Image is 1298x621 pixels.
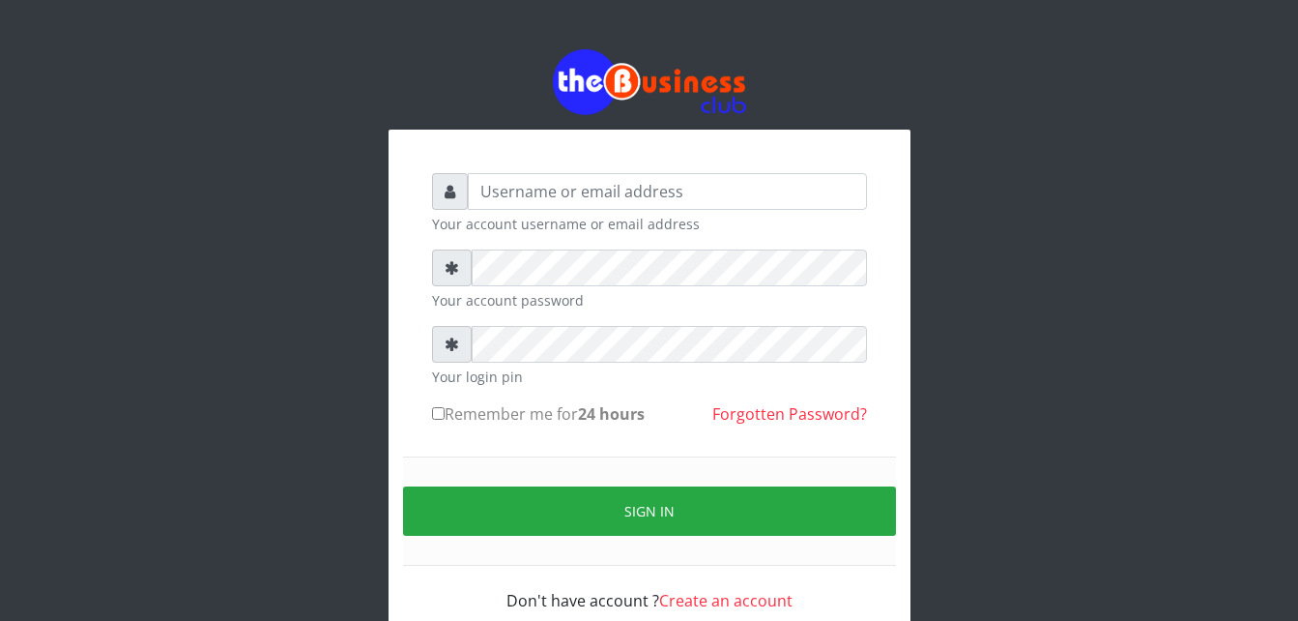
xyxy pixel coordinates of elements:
[432,402,645,426] label: Remember me for
[432,290,867,310] small: Your account password
[432,407,445,420] input: Remember me for24 hours
[432,214,867,234] small: Your account username or email address
[578,403,645,425] b: 24 hours
[468,173,867,210] input: Username or email address
[432,566,867,612] div: Don't have account ?
[403,487,896,536] button: Sign in
[659,590,793,611] a: Create an account
[432,367,867,387] small: Your login pin
[712,403,867,425] a: Forgotten Password?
